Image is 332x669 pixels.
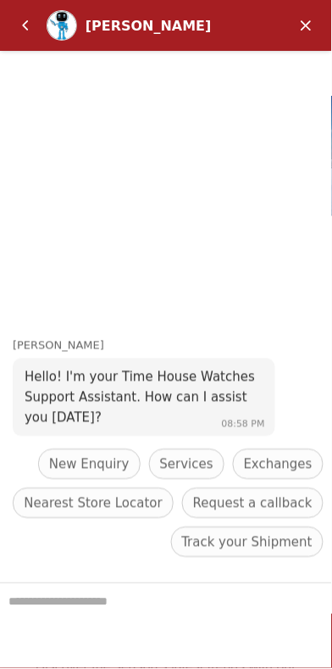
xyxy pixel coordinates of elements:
span: Hello! I'm your Time House Watches Support Assistant. How can I assist you [DATE]? [25,370,255,426]
em: Minimize [290,8,324,42]
span: Track your Shipment [182,532,313,553]
div: Request a callback [182,488,324,519]
span: Services [160,454,213,475]
img: Profile picture of Zoe [47,11,76,40]
div: Exchanges [233,449,324,480]
span: New Enquiry [49,454,130,475]
div: Nearest Store Locator [13,488,174,519]
div: [PERSON_NAME] [13,337,332,355]
span: Request a callback [193,493,313,514]
div: Services [149,449,224,480]
span: 08:58 PM [222,419,265,430]
span: Exchanges [244,454,313,475]
span: Nearest Store Locator [24,493,163,514]
div: [PERSON_NAME] [86,18,235,34]
em: Back [8,8,42,42]
div: Track your Shipment [171,527,324,558]
div: New Enquiry [38,449,141,480]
